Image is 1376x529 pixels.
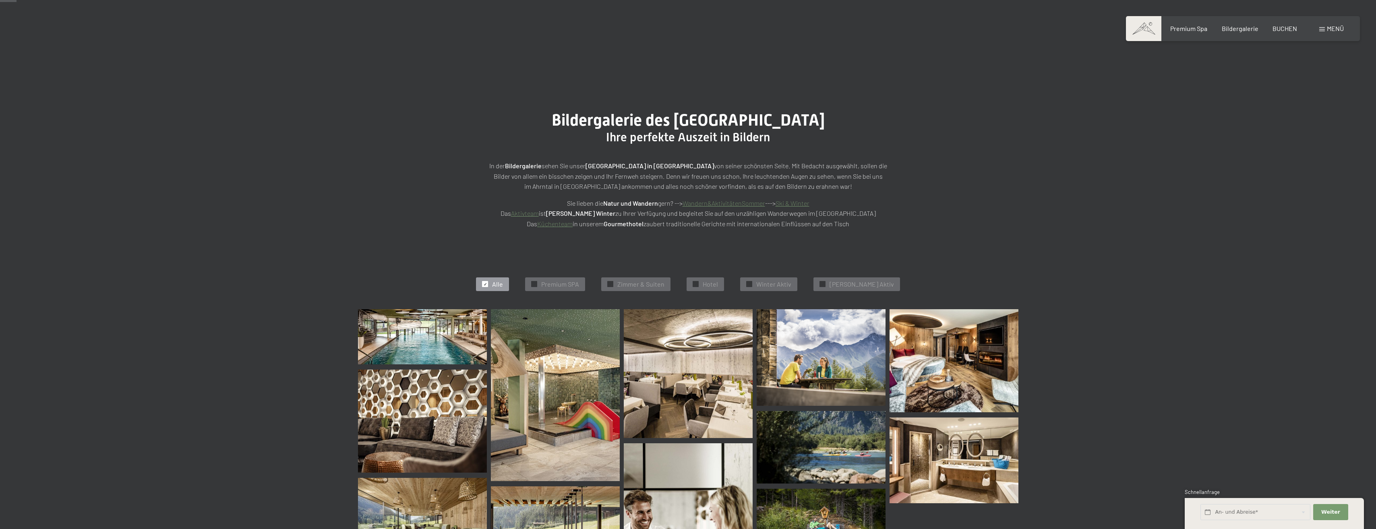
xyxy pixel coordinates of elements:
p: In der sehen Sie unser von seiner schönsten Seite. Mit Bedacht ausgewählt, sollen die Bilder von ... [487,161,890,192]
strong: Natur und Wandern [603,199,658,207]
img: Spielspaß mit der ganzen Familie [358,309,487,364]
span: Alle [492,280,503,289]
span: ✓ [484,281,487,287]
span: ✓ [748,281,751,287]
span: Bildergalerie des [GEOGRAPHIC_DATA] [552,111,825,130]
img: Bildergalerie [757,411,886,484]
span: Zimmer & Suiten [617,280,664,289]
span: Ihre perfekte Auszeit in Bildern [606,130,770,144]
a: BUCHEN [1273,25,1297,32]
img: Wellnesshotels - Babybecken - Kinderwelt - Luttach - Ahrntal [491,309,620,481]
span: [PERSON_NAME] Aktiv [830,280,894,289]
a: Premium Spa [1170,25,1207,32]
p: Sie lieben die gern? --> ---> Das ist zu Ihrer Verfügung und begleitet Sie auf den unzähligen Wan... [487,198,890,229]
img: Bildergalerie [624,309,753,438]
span: Winter Aktiv [756,280,791,289]
span: Hotel [703,280,718,289]
span: Premium SPA [541,280,579,289]
span: ✓ [821,281,824,287]
strong: Gourmethotel [604,220,644,227]
span: ✓ [533,281,536,287]
strong: [PERSON_NAME] Winter [546,209,615,217]
span: Schnellanfrage [1185,489,1220,495]
span: ✓ [694,281,697,287]
a: Ski & Winter [776,199,809,207]
img: Bildergalerie [358,370,487,473]
span: Weiter [1321,508,1340,516]
img: Bildergalerie [890,417,1018,503]
a: Bildergalerie [1222,25,1258,32]
span: Menü [1327,25,1344,32]
strong: Bildergalerie [505,162,542,169]
button: Weiter [1313,504,1348,521]
a: Wandern&AktivitätenSommer [683,199,765,207]
span: ✓ [609,281,612,287]
a: Küchenteam [537,220,573,227]
a: Aktivteam [511,209,539,217]
img: Bildergalerie [757,309,886,406]
strong: [GEOGRAPHIC_DATA] in [GEOGRAPHIC_DATA] [586,162,714,169]
img: Bildergalerie [890,309,1018,412]
a: Spiel & Spass im Family Pool - Kinderbecken - Urlaub [358,309,487,364]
